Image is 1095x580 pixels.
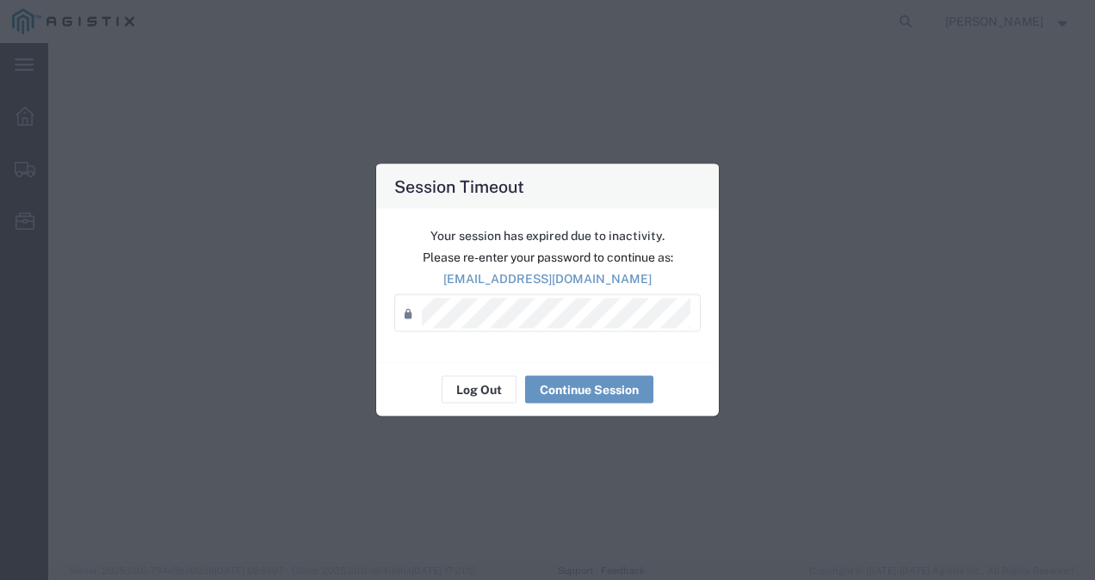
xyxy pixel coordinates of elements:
p: Please re-enter your password to continue as: [394,249,701,267]
p: Your session has expired due to inactivity. [394,227,701,245]
h4: Session Timeout [394,174,524,199]
button: Log Out [442,376,517,404]
button: Continue Session [525,376,653,404]
p: [EMAIL_ADDRESS][DOMAIN_NAME] [394,270,701,288]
